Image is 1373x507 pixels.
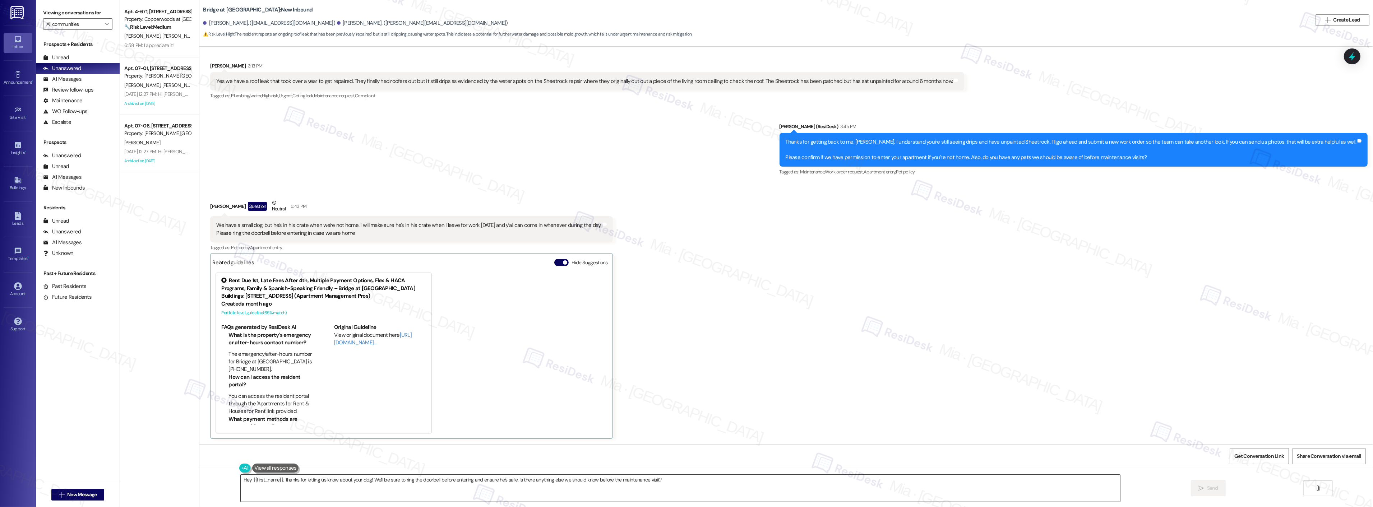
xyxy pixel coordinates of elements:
[334,331,412,346] a: [URL][DOMAIN_NAME]…
[314,93,355,99] span: Maintenance request ,
[43,118,71,126] div: Escalate
[271,199,287,214] div: Neutral
[4,104,32,123] a: Site Visit •
[355,93,375,99] span: Complaint
[43,228,81,236] div: Unanswered
[228,331,314,347] li: What is the property's emergency or after-hours contact number?
[124,33,162,39] span: [PERSON_NAME]
[43,217,69,225] div: Unread
[46,18,101,30] input: All communities
[43,108,87,115] div: WO Follow-ups
[124,24,171,30] strong: 🔧 Risk Level: Medium
[864,169,896,175] span: Apartment entry ,
[1230,448,1289,464] button: Get Conversation Link
[221,277,426,300] div: Rent Due 1st, Late Fees After 4th, Multiple Payment Options, Flex & HACA Programs, Family & Spani...
[825,169,864,175] span: Work order request ,
[334,331,426,347] div: View original document here
[203,19,335,27] div: [PERSON_NAME]. ([EMAIL_ADDRESS][DOMAIN_NAME])
[124,99,191,108] div: Archived on [DATE]
[4,33,32,52] a: Inbox
[51,489,105,501] button: New Message
[292,93,314,99] span: Ceiling leak ,
[36,139,120,146] div: Prospects
[203,6,313,14] b: Bridge at [GEOGRAPHIC_DATA]: New Inbound
[43,75,82,83] div: All Messages
[124,157,191,166] div: Archived on [DATE]
[4,315,32,335] a: Support
[25,149,26,154] span: •
[250,245,282,251] span: Apartment entry
[210,242,613,253] div: Tagged as:
[262,93,279,99] span: High risk ,
[124,8,191,15] div: Apt. 4~671, [STREET_ADDRESS]
[1325,17,1330,23] i: 
[36,41,120,48] div: Prospects + Residents
[228,373,314,389] li: How can I access the resident portal?
[4,174,32,194] a: Buildings
[780,123,1368,133] div: [PERSON_NAME] (ResiDesk)
[43,152,81,159] div: Unanswered
[838,123,856,130] div: 3:45 PM
[4,280,32,299] a: Account
[334,324,376,331] b: Original Guideline
[289,203,306,210] div: 5:43 PM
[67,491,97,498] span: New Message
[279,93,292,99] span: Urgent ,
[896,169,915,175] span: Pet policy
[1234,452,1284,460] span: Get Conversation Link
[228,350,314,373] li: The emergency/after-hours number for Bridge at [GEOGRAPHIC_DATA] is [PHONE_NUMBER].
[43,239,82,246] div: All Messages
[43,293,92,301] div: Future Residents
[221,324,296,331] b: FAQs generated by ResiDesk AI
[162,82,198,88] span: [PERSON_NAME]
[43,283,87,290] div: Past Residents
[124,72,191,80] div: Property: [PERSON_NAME][GEOGRAPHIC_DATA] Townhomes
[800,169,825,175] span: Maintenance ,
[124,65,191,72] div: Apt. 07~01, [STREET_ADDRESS][PERSON_NAME]
[43,163,69,170] div: Unread
[210,199,613,217] div: [PERSON_NAME]
[337,19,508,27] div: [PERSON_NAME]. ([PERSON_NAME][EMAIL_ADDRESS][DOMAIN_NAME])
[28,255,29,260] span: •
[1315,485,1321,491] i: 
[212,259,254,269] div: Related guidelines
[43,86,93,94] div: Review follow-ups
[43,97,83,104] div: Maintenance
[124,15,191,23] div: Property: Copperwoods at [GEOGRAPHIC_DATA]
[203,31,692,38] span: : The resident reports an ongoing roof leak that has been previously 'repaired' but is still drip...
[246,62,262,70] div: 3:13 PM
[43,54,69,61] div: Unread
[124,139,160,146] span: [PERSON_NAME]
[124,148,422,155] div: [DATE] 12:27 PM: Hi [PERSON_NAME], how are you? This is a friendly reminder that your rent is due...
[26,114,27,119] span: •
[210,90,964,101] div: Tagged as:
[210,62,964,72] div: [PERSON_NAME]
[59,492,64,498] i: 
[216,222,601,237] div: We have a small dog, but he's in his crate when we're not home. I will make sure he's in his crat...
[4,139,32,158] a: Insights •
[1333,16,1360,24] span: Create Lead
[32,79,33,84] span: •
[221,300,426,308] div: Created a month ago
[36,270,120,277] div: Past + Future Residents
[124,122,191,130] div: Apt. 07~06, [STREET_ADDRESS][PERSON_NAME]
[124,130,191,137] div: Property: [PERSON_NAME][GEOGRAPHIC_DATA] Townhomes
[228,392,314,415] li: You can access the resident portal through the 'Apartments for Rent & Houses for Rent' link provi...
[1198,485,1204,491] i: 
[10,6,25,19] img: ResiDesk Logo
[43,173,82,181] div: All Messages
[1297,452,1361,460] span: Share Conversation via email
[216,78,953,85] div: Yes we have a roof leak that took over a year to get repaired. They finally had roofers out but i...
[124,82,162,88] span: [PERSON_NAME]
[162,33,198,39] span: [PERSON_NAME]
[124,42,174,48] div: 6:58 PM: I appreciate it!
[1207,484,1218,492] span: Send
[231,93,262,99] span: Plumbing/water ,
[105,21,109,27] i: 
[43,65,81,72] div: Unanswered
[786,138,1356,161] div: Thanks for getting back to me, [PERSON_NAME]. I understand you're still seeing drips and have unp...
[1293,448,1366,464] button: Share Conversation via email
[231,245,250,251] span: Pet policy ,
[43,184,85,192] div: New Inbounds
[36,204,120,211] div: Residents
